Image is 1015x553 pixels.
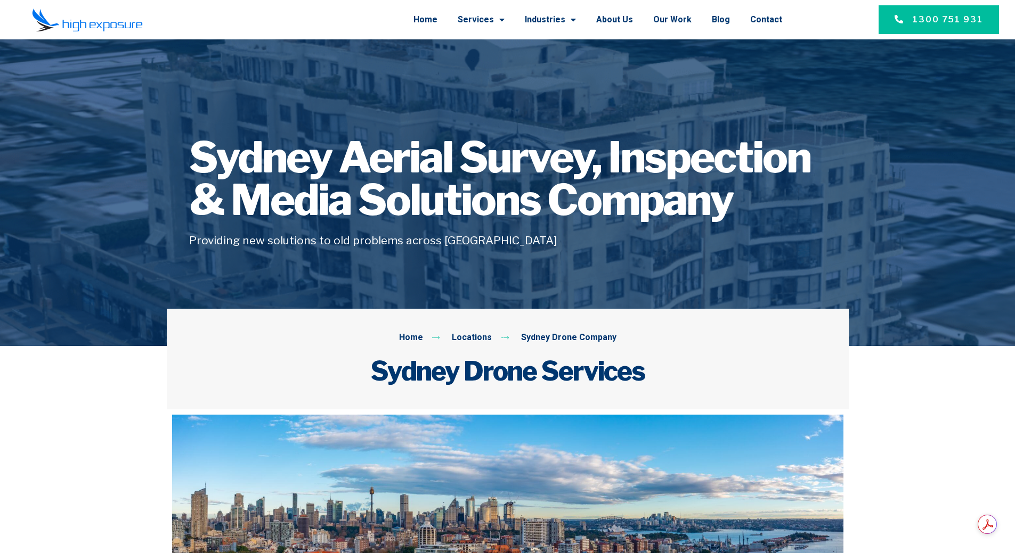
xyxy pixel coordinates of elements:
[525,6,576,34] a: Industries
[712,6,730,34] a: Blog
[879,5,999,34] a: 1300 751 931
[432,331,492,345] a: Locations
[189,232,826,249] h5: Providing new solutions to old problems across [GEOGRAPHIC_DATA]
[750,6,782,34] a: Contact
[189,355,826,387] h2: Sydney Drone Services
[413,6,437,34] a: Home
[458,6,505,34] a: Services
[596,6,633,34] a: About Us
[189,136,826,221] h1: Sydney Aerial Survey, Inspection & Media Solutions Company
[399,331,423,345] span: Home
[449,331,492,345] span: Locations
[518,331,616,345] span: Sydney Drone Company
[173,6,782,34] nav: Menu
[913,13,983,26] span: 1300 751 931
[653,6,692,34] a: Our Work
[32,8,143,32] img: Final-Logo copy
